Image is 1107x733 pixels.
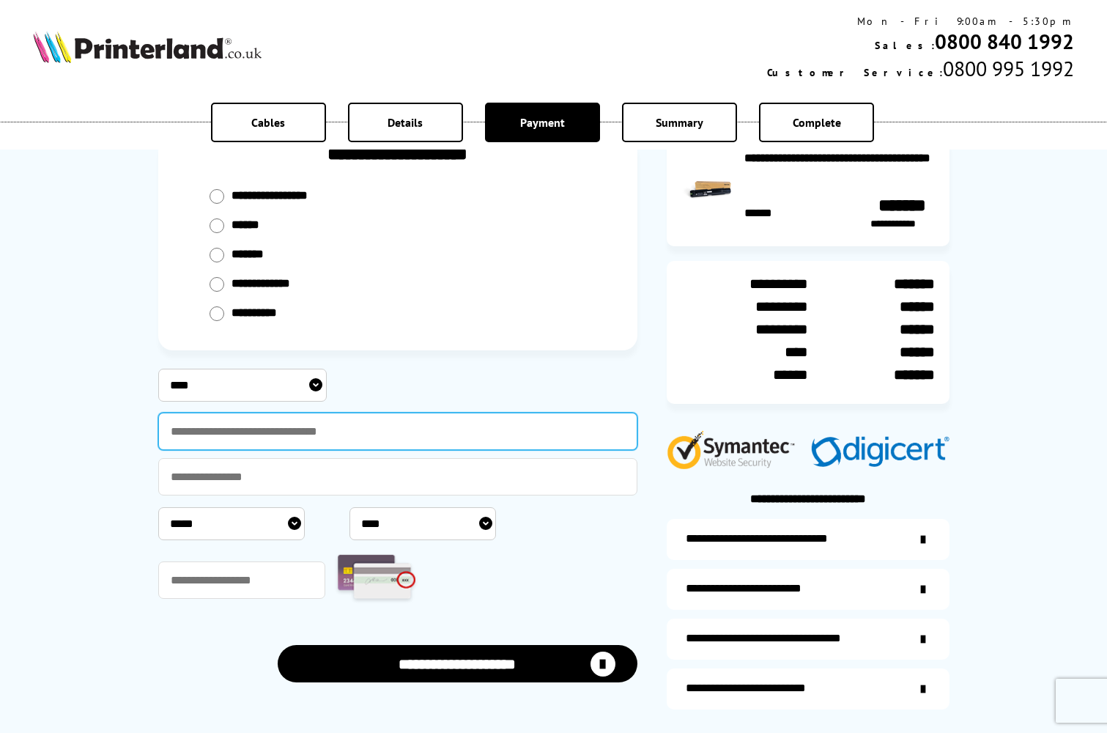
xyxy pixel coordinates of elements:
[667,668,949,710] a: secure-website
[793,115,841,130] span: Complete
[667,519,949,560] a: additional-ink
[935,28,1074,55] a: 0800 840 1992
[667,569,949,610] a: items-arrive
[251,115,285,130] span: Cables
[520,115,565,130] span: Payment
[388,115,423,130] span: Details
[656,115,703,130] span: Summary
[875,39,935,52] span: Sales:
[943,55,1074,82] span: 0800 995 1992
[767,66,943,79] span: Customer Service:
[667,619,949,660] a: additional-cables
[33,31,262,63] img: Printerland Logo
[767,15,1074,28] div: Mon - Fri 9:00am - 5:30pm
